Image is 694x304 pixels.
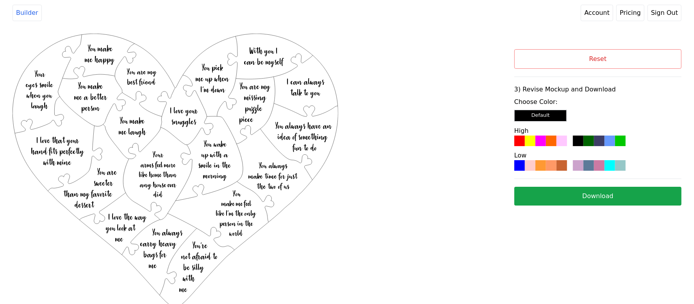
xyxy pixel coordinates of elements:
text: eyes smile [26,79,54,90]
text: did [153,190,163,199]
text: Your [35,69,45,79]
text: You always have an [275,120,332,131]
text: I love your [170,105,198,116]
text: with [183,273,195,284]
text: can be myself [244,56,284,67]
text: up with a [202,149,228,160]
text: person [81,102,100,113]
text: You always [259,160,288,171]
text: me up when [196,73,229,84]
text: like home than [139,170,177,179]
button: Download [514,187,682,206]
text: fun to do [292,142,317,153]
text: sweeter [94,177,113,188]
text: carry heavy [140,238,177,249]
text: With you I [250,45,278,56]
a: Builder [12,5,42,21]
text: You make [88,43,113,54]
text: with mine [43,157,71,168]
text: morning [203,170,227,181]
text: than my favorite [63,188,112,199]
label: Choose Color: [514,97,682,107]
button: Reset [514,49,682,69]
text: dessert [75,199,95,210]
text: idea of something [278,131,328,142]
label: Low [514,152,527,159]
text: world [229,228,243,238]
text: You [233,189,241,198]
text: me laugh [119,126,146,137]
text: arms feel more [141,160,176,170]
text: I love the way [108,212,147,223]
text: missing [244,92,266,103]
text: like I’m the only [216,209,256,218]
text: You are [97,166,117,177]
text: I can always [287,76,325,87]
button: Sign Out [648,5,682,21]
a: Account [581,5,613,21]
small: Default [532,112,550,118]
text: me [115,234,123,245]
text: laugh [31,100,48,111]
text: Your [153,150,164,159]
text: me [179,284,187,295]
text: smile in the [198,160,231,170]
text: You make [120,115,145,126]
text: make me feel [221,198,252,208]
text: me [149,260,157,271]
text: any house ever [140,180,177,190]
text: make time for just [249,171,298,181]
text: You pick [202,62,223,73]
text: best friend [127,77,156,87]
label: High [514,127,529,134]
text: I love that your [36,135,79,146]
a: Pricing [616,5,644,21]
text: me a better [74,91,107,102]
text: not afraid to [181,251,218,262]
text: person in the [219,218,253,228]
text: You always [152,227,183,238]
label: 3) Revise Mockup and Download [514,85,682,94]
text: talk to you [290,87,321,98]
text: bags for [143,249,167,260]
text: snuggles [171,116,196,127]
text: hand fits perfectly [31,146,84,157]
text: You make [78,81,103,92]
text: when you [27,90,52,100]
text: You wake [204,139,227,149]
text: You’re [193,240,208,251]
text: You are my [240,81,271,92]
text: puzzle [245,103,262,114]
text: I’m down [200,84,225,95]
text: me happy [85,54,115,65]
text: piece [239,114,253,125]
text: you look at [106,223,136,234]
text: the two of us [257,181,290,191]
text: You are my [127,66,157,77]
text: be silly [183,262,204,273]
